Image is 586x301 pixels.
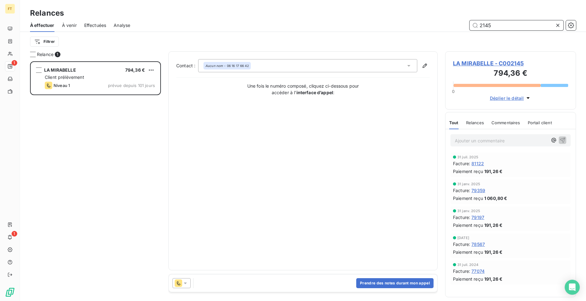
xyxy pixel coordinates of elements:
[471,268,485,274] span: 77074
[453,160,470,167] span: Facture :
[471,214,484,221] span: 79197
[453,276,483,282] span: Paiement reçu
[490,95,524,101] span: Déplier le détail
[453,222,483,228] span: Paiement reçu
[453,195,483,202] span: Paiement reçu
[466,120,484,125] span: Relances
[12,60,17,66] span: 1
[491,120,520,125] span: Commentaires
[471,187,485,194] span: 79359
[484,222,502,228] span: 191,26 €
[5,4,15,14] div: FT
[457,209,480,213] span: 31 janv. 2025
[471,241,485,247] span: 78567
[30,22,54,28] span: À effectuer
[488,94,533,102] button: Déplier le détail
[457,236,469,240] span: [DATE]
[108,83,155,88] span: prévue depuis 101 jours
[453,59,568,68] span: LA MIRABELLE - C002145
[84,22,106,28] span: Effectuées
[45,74,84,80] span: Client prélèvement
[453,68,568,80] h3: 794,36 €
[356,278,434,288] button: Prendre des notes durant mon appel
[44,67,76,73] span: LA MIRABELLE
[470,20,563,30] input: Rechercher
[54,83,70,88] span: Niveau 1
[453,168,483,175] span: Paiement reçu
[484,276,502,282] span: 191,26 €
[457,182,480,186] span: 31 janv. 2025
[30,8,64,19] h3: Relances
[12,231,17,237] span: 1
[452,89,455,94] span: 0
[176,63,198,69] label: Contact :
[62,22,77,28] span: À venir
[528,120,552,125] span: Portail client
[114,22,130,28] span: Analyse
[5,287,15,297] img: Logo LeanPay
[449,120,459,125] span: Tout
[205,64,249,68] div: - 06 16 17 66 42
[565,280,580,295] div: Open Intercom Messenger
[453,214,470,221] span: Facture :
[30,37,59,47] button: Filtrer
[453,249,483,255] span: Paiement reçu
[55,52,60,57] span: 1
[484,249,502,255] span: 191,26 €
[453,241,470,247] span: Facture :
[296,90,333,95] strong: interface d’appel
[37,51,54,58] span: Relance
[471,160,484,167] span: 81122
[453,187,470,194] span: Facture :
[484,195,507,202] span: 1 060,80 €
[457,155,478,159] span: 31 juil. 2025
[240,83,366,96] p: Une fois le numéro composé, cliquez ci-dessous pour accéder à l’ :
[453,268,470,274] span: Facture :
[125,67,145,73] span: 794,36 €
[30,61,161,301] div: grid
[484,168,502,175] span: 191,26 €
[457,263,478,267] span: 31 juil. 2024
[205,64,223,68] em: Aucun nom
